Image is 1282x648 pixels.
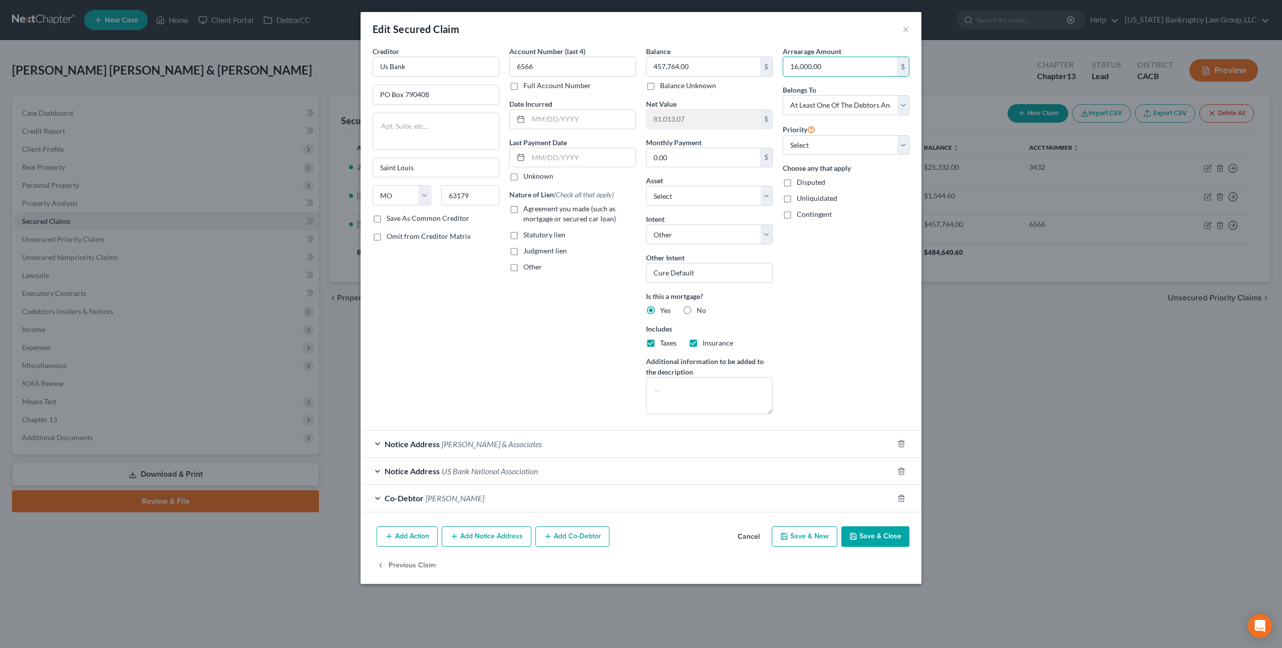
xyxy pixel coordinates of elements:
label: Includes [646,323,773,334]
span: Judgment lien [523,246,567,255]
span: Other [523,262,542,271]
span: Co-Debtor [385,493,424,503]
label: Additional information to be added to the description [646,356,773,377]
button: Add Notice Address [442,526,531,547]
button: Save & New [772,526,837,547]
button: × [902,23,909,35]
span: Statutory lien [523,230,565,239]
input: 0.00 [647,57,760,76]
button: Cancel [730,527,768,547]
label: Last Payment Date [509,137,567,148]
input: Enter address... [373,85,499,104]
span: Contingent [797,210,832,218]
input: Enter zip... [441,185,500,205]
div: $ [760,148,772,167]
label: Monthly Payment [646,137,702,148]
input: 0.00 [783,57,897,76]
span: (Check all that apply) [554,190,614,199]
span: Disputed [797,178,825,186]
label: Choose any that apply [783,163,909,173]
div: $ [760,110,772,129]
label: Balance Unknown [660,81,716,91]
button: Previous Claim [377,555,436,576]
span: Taxes [660,339,677,347]
span: Unliquidated [797,194,837,202]
span: US Bank National Association [442,466,538,476]
div: Open Intercom Messenger [1248,614,1272,638]
span: [PERSON_NAME] [426,493,484,503]
button: Save & Close [841,526,909,547]
span: Asset [646,176,663,185]
label: Unknown [523,171,553,181]
label: Date Incurred [509,99,552,109]
input: XXXX [509,57,636,77]
label: Other Intent [646,252,685,263]
span: Omit from Creditor Matrix [387,232,471,240]
span: [PERSON_NAME] & Associates [442,439,542,449]
button: Add Co-Debtor [535,526,609,547]
label: Intent [646,214,665,224]
label: Full Account Number [523,81,591,91]
div: $ [897,57,909,76]
span: Agreement you made (such as mortgage or secured car loan) [523,204,616,223]
input: MM/DD/YYYY [528,110,635,129]
input: Specify... [646,263,773,283]
input: 0.00 [647,110,760,129]
span: Notice Address [385,466,440,476]
label: Net Value [646,99,677,109]
span: Notice Address [385,439,440,449]
label: Account Number (last 4) [509,46,585,57]
label: Nature of Lien [509,189,614,200]
label: Save As Common Creditor [387,213,469,223]
input: MM/DD/YYYY [528,148,635,167]
button: Add Action [377,526,438,547]
label: Is this a mortgage? [646,291,773,301]
input: Enter city... [373,158,499,177]
label: Balance [646,46,671,57]
input: 0.00 [647,148,760,167]
span: Creditor [373,47,399,56]
label: Priority [783,123,815,135]
div: $ [760,57,772,76]
label: Arrearage Amount [783,46,841,57]
span: No [697,306,706,314]
input: Search creditor by name... [373,57,499,77]
span: Yes [660,306,671,314]
span: Belongs To [783,86,816,94]
span: Insurance [703,339,733,347]
div: Edit Secured Claim [373,22,459,36]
